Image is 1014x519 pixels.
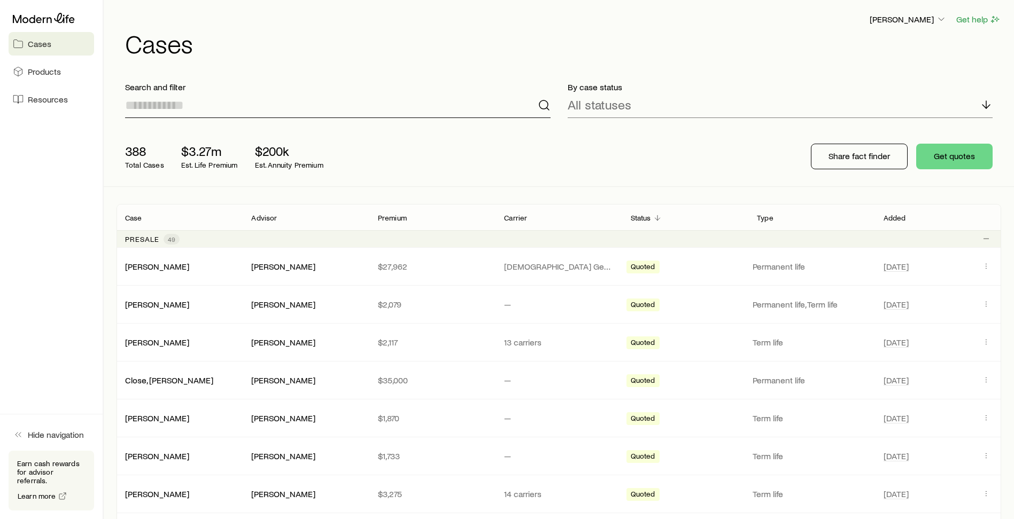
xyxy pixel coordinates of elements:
[18,492,56,500] span: Learn more
[753,375,870,386] p: Permanent life
[884,375,909,386] span: [DATE]
[631,376,655,387] span: Quoted
[631,300,655,311] span: Quoted
[829,151,890,161] p: Share fact finder
[504,337,613,348] p: 13 carriers
[631,262,655,273] span: Quoted
[504,489,613,499] p: 14 carriers
[125,30,1001,56] h1: Cases
[811,144,908,169] button: Share fact finder
[251,214,277,222] p: Advisor
[504,214,527,222] p: Carrier
[28,66,61,77] span: Products
[378,337,487,348] p: $2,117
[9,60,94,83] a: Products
[916,144,993,169] button: Get quotes
[125,82,551,92] p: Search and filter
[631,490,655,501] span: Quoted
[378,413,487,423] p: $1,870
[125,161,164,169] p: Total Cases
[870,14,947,25] p: [PERSON_NAME]
[181,161,238,169] p: Est. Life Premium
[168,235,175,243] span: 49
[884,261,909,272] span: [DATE]
[125,235,159,243] p: Presale
[504,451,613,461] p: —
[631,338,655,349] span: Quoted
[125,489,189,499] a: [PERSON_NAME]
[753,299,870,310] p: Permanent life, Term life
[255,144,323,159] p: $200k
[378,214,407,222] p: Premium
[753,261,870,272] p: Permanent life
[504,299,613,310] p: —
[631,414,655,425] span: Quoted
[568,82,993,92] p: By case status
[251,489,315,500] div: [PERSON_NAME]
[753,337,870,348] p: Term life
[125,261,189,271] a: [PERSON_NAME]
[504,375,613,386] p: —
[125,299,189,310] div: [PERSON_NAME]
[884,489,909,499] span: [DATE]
[28,94,68,105] span: Resources
[125,299,189,309] a: [PERSON_NAME]
[9,423,94,446] button: Hide navigation
[884,413,909,423] span: [DATE]
[125,413,189,423] a: [PERSON_NAME]
[504,261,613,272] p: [DEMOGRAPHIC_DATA] General
[125,375,213,386] div: Close, [PERSON_NAME]
[125,489,189,500] div: [PERSON_NAME]
[125,337,189,347] a: [PERSON_NAME]
[181,144,238,159] p: $3.27m
[631,452,655,463] span: Quoted
[28,38,51,49] span: Cases
[884,299,909,310] span: [DATE]
[125,413,189,424] div: [PERSON_NAME]
[125,451,189,462] div: [PERSON_NAME]
[251,261,315,272] div: [PERSON_NAME]
[251,451,315,462] div: [PERSON_NAME]
[9,88,94,111] a: Resources
[753,451,870,461] p: Term life
[251,375,315,386] div: [PERSON_NAME]
[884,337,909,348] span: [DATE]
[631,214,651,222] p: Status
[125,214,142,222] p: Case
[956,13,1001,26] button: Get help
[9,32,94,56] a: Cases
[125,144,164,159] p: 388
[378,375,487,386] p: $35,000
[504,413,613,423] p: —
[125,337,189,348] div: [PERSON_NAME]
[378,489,487,499] p: $3,275
[28,429,84,440] span: Hide navigation
[757,214,773,222] p: Type
[753,413,870,423] p: Term life
[378,299,487,310] p: $2,079
[125,261,189,272] div: [PERSON_NAME]
[9,451,94,510] div: Earn cash rewards for advisor referrals.Learn more
[378,451,487,461] p: $1,733
[251,299,315,310] div: [PERSON_NAME]
[884,214,906,222] p: Added
[884,451,909,461] span: [DATE]
[568,97,631,112] p: All statuses
[378,261,487,272] p: $27,962
[251,413,315,424] div: [PERSON_NAME]
[125,451,189,461] a: [PERSON_NAME]
[753,489,870,499] p: Term life
[251,337,315,348] div: [PERSON_NAME]
[125,375,213,385] a: Close, [PERSON_NAME]
[869,13,947,26] button: [PERSON_NAME]
[17,459,86,485] p: Earn cash rewards for advisor referrals.
[255,161,323,169] p: Est. Annuity Premium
